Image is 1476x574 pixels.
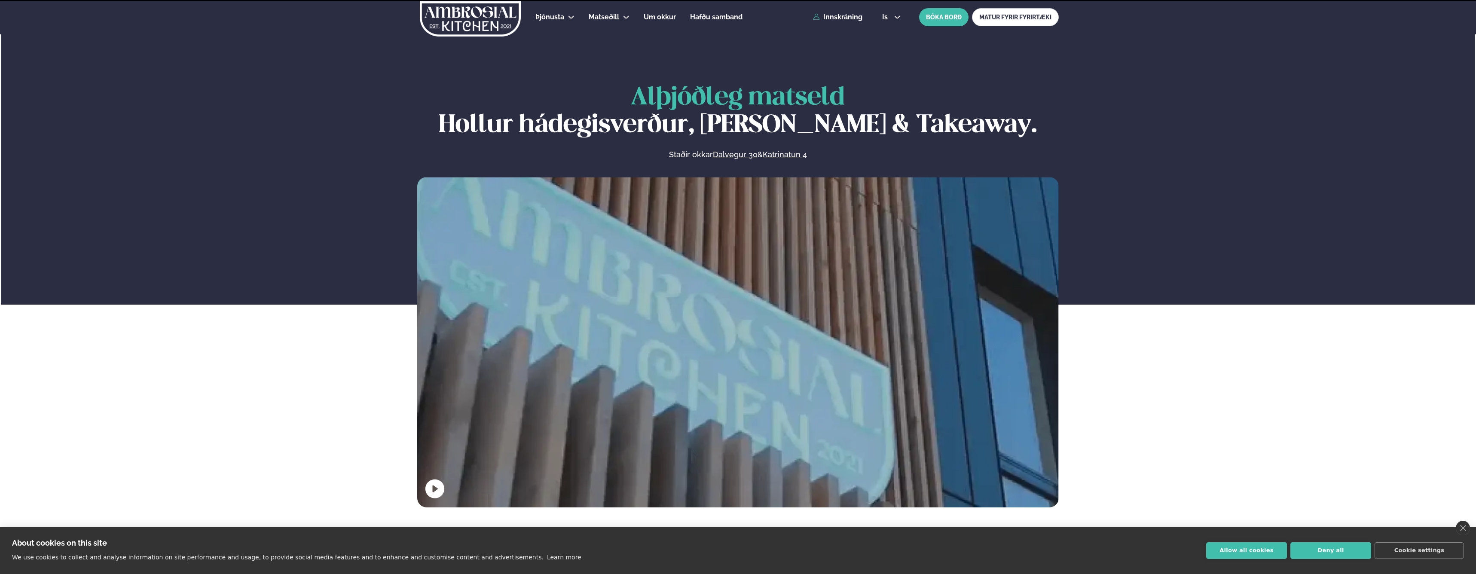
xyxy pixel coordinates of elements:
[644,13,676,21] span: Um okkur
[1206,542,1287,559] button: Allow all cookies
[1375,542,1464,559] button: Cookie settings
[547,554,581,561] a: Learn more
[575,150,900,160] p: Staðir okkar &
[535,13,564,21] span: Þjónusta
[589,12,619,22] a: Matseðill
[763,150,807,160] a: Katrinatun 4
[919,8,969,26] button: BÓKA BORÐ
[882,14,890,21] span: is
[644,12,676,22] a: Um okkur
[1456,521,1470,535] a: close
[972,8,1059,26] a: MATUR FYRIR FYRIRTÆKI
[813,13,862,21] a: Innskráning
[535,12,564,22] a: Þjónusta
[631,86,845,110] span: Alþjóðleg matseld
[12,538,107,547] strong: About cookies on this site
[690,12,743,22] a: Hafðu samband
[1290,542,1371,559] button: Deny all
[713,150,758,160] a: Dalvegur 30
[589,13,619,21] span: Matseðill
[419,1,522,37] img: logo
[12,554,544,561] p: We use cookies to collect and analyse information on site performance and usage, to provide socia...
[690,13,743,21] span: Hafðu samband
[875,14,908,21] button: is
[417,84,1059,139] h1: Hollur hádegisverður, [PERSON_NAME] & Takeaway.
